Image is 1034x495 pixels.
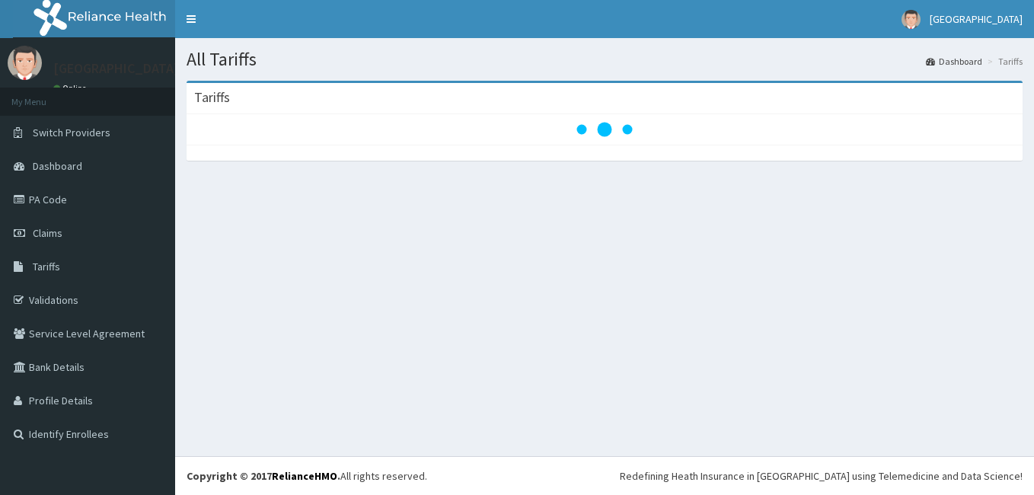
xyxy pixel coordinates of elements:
[620,468,1023,484] div: Redefining Heath Insurance in [GEOGRAPHIC_DATA] using Telemedicine and Data Science!
[8,46,42,80] img: User Image
[33,260,60,273] span: Tariffs
[33,159,82,173] span: Dashboard
[187,469,340,483] strong: Copyright © 2017 .
[926,55,982,68] a: Dashboard
[984,55,1023,68] li: Tariffs
[53,83,90,94] a: Online
[902,10,921,29] img: User Image
[194,91,230,104] h3: Tariffs
[33,126,110,139] span: Switch Providers
[53,62,179,75] p: [GEOGRAPHIC_DATA]
[175,456,1034,495] footer: All rights reserved.
[574,99,635,160] svg: audio-loading
[272,469,337,483] a: RelianceHMO
[187,49,1023,69] h1: All Tariffs
[930,12,1023,26] span: [GEOGRAPHIC_DATA]
[33,226,62,240] span: Claims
